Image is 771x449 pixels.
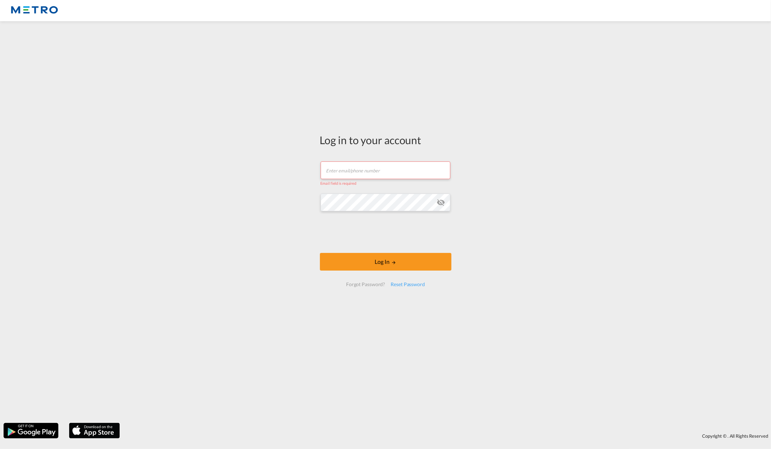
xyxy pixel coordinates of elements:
img: 25181f208a6c11efa6aa1bf80d4cef53.png [11,3,58,19]
img: google.png [3,422,59,439]
input: Enter email/phone number [321,161,450,179]
img: apple.png [68,422,121,439]
div: Forgot Password? [343,278,388,291]
iframe: reCAPTCHA [332,218,439,246]
md-icon: icon-eye-off [437,198,445,207]
span: Email field is required [321,181,357,185]
button: LOGIN [320,253,451,271]
div: Reset Password [388,278,428,291]
div: Copyright © . All Rights Reserved [123,430,771,442]
div: Log in to your account [320,132,451,147]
